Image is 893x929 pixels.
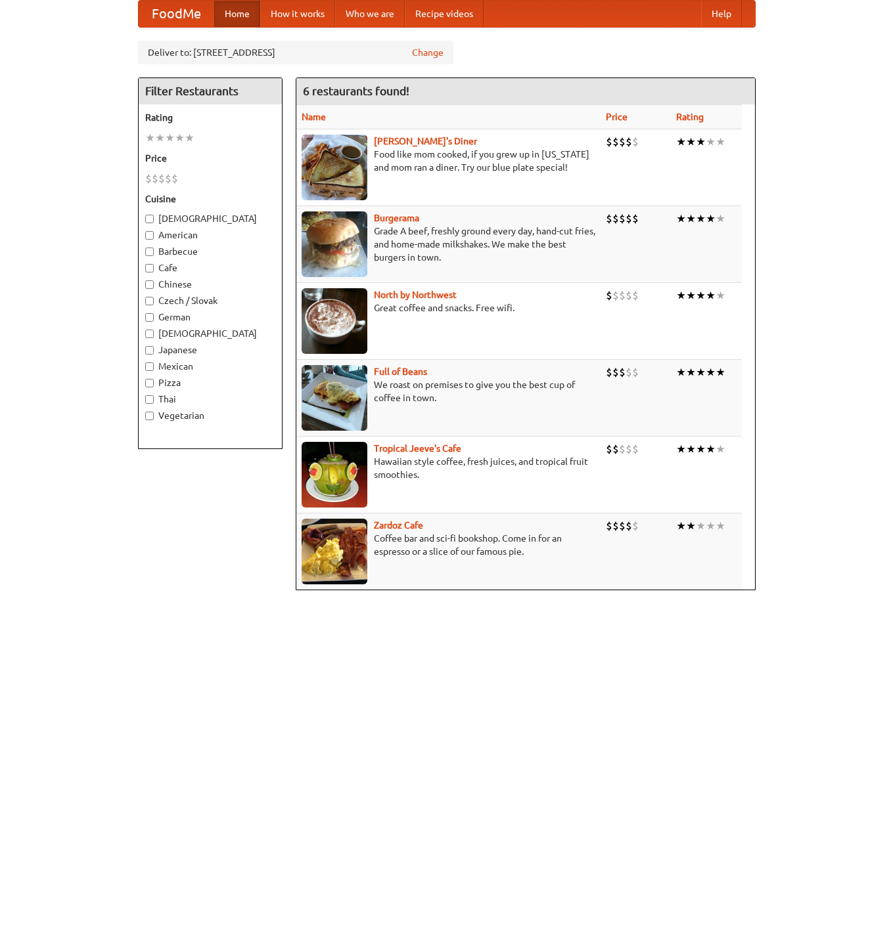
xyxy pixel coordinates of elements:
[145,412,154,420] input: Vegetarian
[626,211,632,226] li: $
[175,131,185,145] li: ★
[606,211,612,226] li: $
[145,228,275,242] label: American
[619,135,626,149] li: $
[145,261,275,274] label: Cafe
[165,131,175,145] li: ★
[374,443,461,454] a: Tropical Jeeve's Cafe
[716,365,725,379] li: ★
[374,366,427,377] a: Full of Beans
[632,211,639,226] li: $
[185,131,195,145] li: ★
[405,1,484,27] a: Recipe videos
[706,288,716,303] li: ★
[145,376,275,389] label: Pizza
[139,78,282,104] h4: Filter Restaurants
[696,519,706,533] li: ★
[145,152,275,165] h5: Price
[626,365,632,379] li: $
[145,278,275,291] label: Chinese
[302,442,367,508] img: jeeves.jpg
[696,211,706,226] li: ★
[145,393,275,406] label: Thai
[145,395,154,404] input: Thai
[374,520,423,530] a: Zardoz Cafe
[606,365,612,379] li: $
[303,85,409,97] ng-pluralize: 6 restaurants found!
[612,519,619,533] li: $
[145,212,275,225] label: [DEMOGRAPHIC_DATA]
[145,192,275,205] h5: Cuisine
[374,136,477,146] a: [PERSON_NAME]'s Diner
[632,519,639,533] li: $
[145,379,154,387] input: Pizza
[302,112,326,122] a: Name
[145,280,154,289] input: Chinese
[706,135,716,149] li: ★
[172,171,178,186] li: $
[412,46,444,59] a: Change
[302,135,367,200] img: sallys.jpg
[701,1,742,27] a: Help
[686,211,696,226] li: ★
[686,135,696,149] li: ★
[716,519,725,533] li: ★
[165,171,172,186] li: $
[612,365,619,379] li: $
[145,362,154,371] input: Mexican
[632,288,639,303] li: $
[302,378,595,404] p: We roast on premises to give you the best cup of coffee in town.
[145,360,275,373] label: Mexican
[145,215,154,223] input: [DEMOGRAPHIC_DATA]
[706,519,716,533] li: ★
[619,288,626,303] li: $
[145,409,275,422] label: Vegetarian
[612,288,619,303] li: $
[335,1,405,27] a: Who we are
[302,532,595,558] p: Coffee bar and sci-fi bookshop. Come in for an espresso or a slice of our famous pie.
[696,365,706,379] li: ★
[716,211,725,226] li: ★
[676,211,686,226] li: ★
[626,442,632,456] li: $
[686,442,696,456] li: ★
[145,248,154,256] input: Barbecue
[676,288,686,303] li: ★
[626,135,632,149] li: $
[706,365,716,379] li: ★
[606,442,612,456] li: $
[260,1,335,27] a: How it works
[145,245,275,258] label: Barbecue
[606,519,612,533] li: $
[374,290,457,300] b: North by Northwest
[632,135,639,149] li: $
[716,135,725,149] li: ★
[155,131,165,145] li: ★
[145,313,154,322] input: German
[696,288,706,303] li: ★
[696,135,706,149] li: ★
[696,442,706,456] li: ★
[158,171,165,186] li: $
[619,519,626,533] li: $
[302,365,367,431] img: beans.jpg
[302,225,595,264] p: Grade A beef, freshly ground every day, hand-cut fries, and home-made milkshakes. We make the bes...
[302,148,595,174] p: Food like mom cooked, if you grew up in [US_STATE] and mom ran a diner. Try our blue plate special!
[686,365,696,379] li: ★
[619,211,626,226] li: $
[145,231,154,240] input: American
[632,442,639,456] li: $
[626,288,632,303] li: $
[145,343,275,356] label: Japanese
[686,288,696,303] li: ★
[676,135,686,149] li: ★
[145,327,275,340] label: [DEMOGRAPHIC_DATA]
[676,519,686,533] li: ★
[374,213,419,223] a: Burgerama
[302,211,367,277] img: burgerama.jpg
[302,301,595,314] p: Great coffee and snacks. Free wifi.
[686,519,696,533] li: ★
[145,131,155,145] li: ★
